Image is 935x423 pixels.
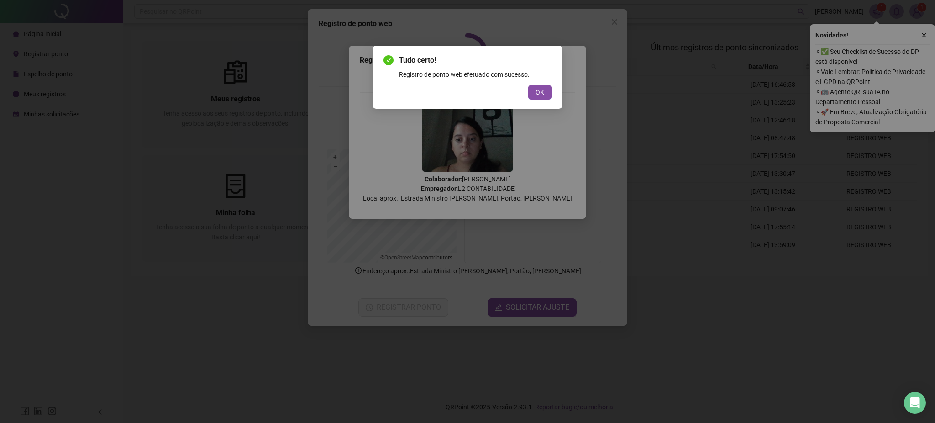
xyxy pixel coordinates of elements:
span: check-circle [383,55,394,65]
div: Open Intercom Messenger [904,392,926,414]
button: OK [528,85,552,100]
div: Registro de ponto web efetuado com sucesso. [399,69,552,79]
span: OK [536,87,544,97]
span: Tudo certo! [399,55,552,66]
